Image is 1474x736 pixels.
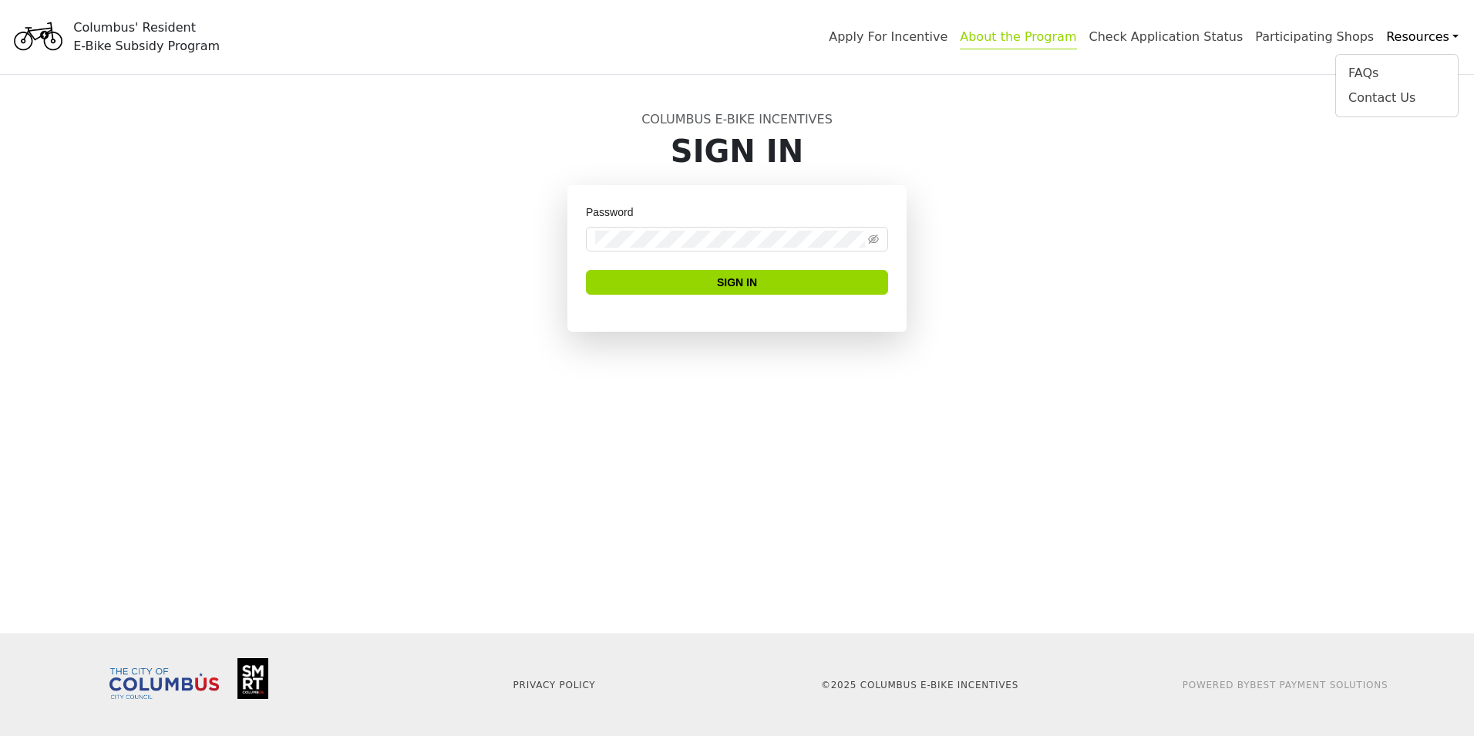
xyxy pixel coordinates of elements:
[9,10,67,64] img: Program logo
[1386,22,1459,52] a: Resources
[868,234,879,245] span: eye-invisible
[829,29,947,44] a: Apply For Incentive
[237,658,268,699] img: Smart Columbus
[237,112,1237,127] h6: Columbus E-Bike Incentives
[960,29,1076,49] a: About the Program
[1255,29,1374,44] a: Participating Shops
[746,678,1093,692] p: © 2025 Columbus E-Bike Incentives
[1183,680,1388,690] a: Powered ByBest Payment Solutions
[595,231,865,248] input: Password
[586,270,888,295] button: Sign In
[1335,54,1459,117] div: Resources
[109,668,219,699] img: Columbus City Council
[717,274,757,291] span: Sign In
[586,204,644,221] label: Password
[237,133,1237,170] h1: Sign In
[9,27,220,46] a: Columbus' ResidentE-Bike Subsidy Program
[1089,29,1243,44] a: Check Application Status
[1348,64,1445,83] a: FAQs
[513,680,596,690] a: Privacy Policy
[73,19,220,56] div: Columbus' Resident E-Bike Subsidy Program
[1348,89,1445,107] a: Contact Us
